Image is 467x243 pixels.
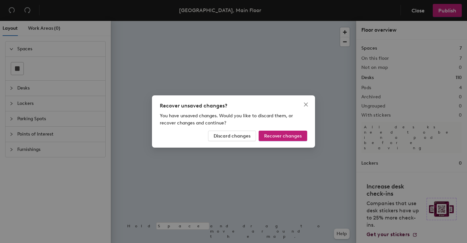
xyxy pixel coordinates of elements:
[214,133,250,139] span: Discard changes
[303,102,309,107] span: close
[301,102,311,107] span: Close
[160,113,293,126] span: You have unsaved changes. Would you like to discard them, or recover changes and continue?
[259,131,307,141] button: Recover changes
[301,99,311,110] button: Close
[264,133,302,139] span: Recover changes
[160,102,307,110] div: Recover unsaved changes?
[208,131,256,141] button: Discard changes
